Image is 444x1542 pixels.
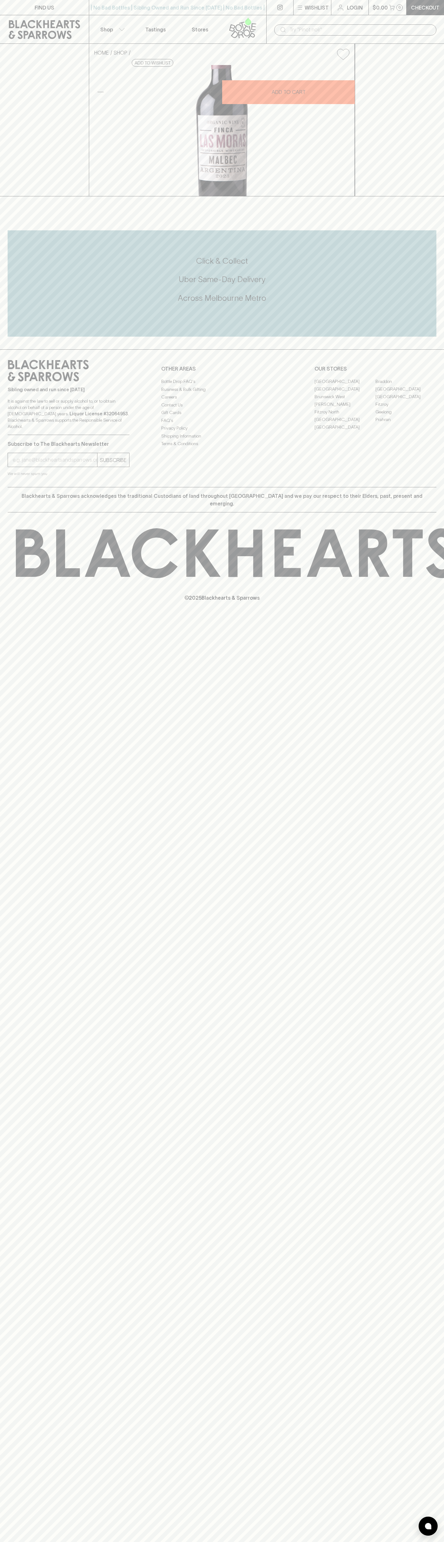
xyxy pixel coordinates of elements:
p: ADD TO CART [272,88,306,96]
h5: Click & Collect [8,256,436,266]
a: Privacy Policy [161,425,283,432]
button: SUBSCRIBE [97,453,129,467]
a: [GEOGRAPHIC_DATA] [375,393,436,400]
button: Shop [89,15,134,43]
a: [GEOGRAPHIC_DATA] [315,416,375,423]
p: OUR STORES [315,365,436,372]
a: Business & Bulk Gifting [161,385,283,393]
button: Add to wishlist [335,46,352,63]
p: $0.00 [373,4,388,11]
a: Terms & Conditions [161,440,283,448]
a: Stores [178,15,222,43]
p: We will never spam you [8,471,129,477]
a: Fitzroy [375,400,436,408]
img: bubble-icon [425,1523,431,1529]
a: [GEOGRAPHIC_DATA] [315,385,375,393]
p: Sibling owned and run since [DATE] [8,386,129,393]
a: Gift Cards [161,409,283,417]
a: [PERSON_NAME] [315,400,375,408]
p: Login [347,4,363,11]
a: [GEOGRAPHIC_DATA] [315,378,375,385]
p: Shop [100,26,113,33]
p: Subscribe to The Blackhearts Newsletter [8,440,129,448]
a: Prahran [375,416,436,423]
input: Try "Pinot noir" [289,25,431,35]
h5: Across Melbourne Metro [8,293,436,303]
a: Braddon [375,378,436,385]
button: ADD TO CART [222,80,355,104]
h5: Uber Same-Day Delivery [8,274,436,285]
a: Shipping Information [161,432,283,440]
a: SHOP [114,50,127,56]
a: Geelong [375,408,436,416]
a: HOME [94,50,109,56]
p: OTHER AREAS [161,365,283,372]
p: FIND US [35,4,54,11]
a: [GEOGRAPHIC_DATA] [375,385,436,393]
p: Checkout [411,4,440,11]
strong: Liquor License #32064953 [70,411,128,416]
p: SUBSCRIBE [100,456,127,464]
input: e.g. jane@blackheartsandsparrows.com.au [13,455,97,465]
p: 0 [398,6,401,9]
button: Add to wishlist [132,59,173,67]
a: Contact Us [161,401,283,409]
a: Tastings [133,15,178,43]
p: Tastings [145,26,166,33]
p: Stores [192,26,208,33]
a: Fitzroy North [315,408,375,416]
a: Careers [161,393,283,401]
p: Blackhearts & Sparrows acknowledges the traditional Custodians of land throughout [GEOGRAPHIC_DAT... [12,492,432,507]
a: FAQ's [161,417,283,424]
p: It is against the law to sell or supply alcohol to, or to obtain alcohol on behalf of a person un... [8,398,129,430]
div: Call to action block [8,230,436,337]
img: 39764.png [89,65,355,196]
a: [GEOGRAPHIC_DATA] [315,423,375,431]
a: Bottle Drop FAQ's [161,378,283,385]
p: Wishlist [305,4,329,11]
a: Brunswick West [315,393,375,400]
